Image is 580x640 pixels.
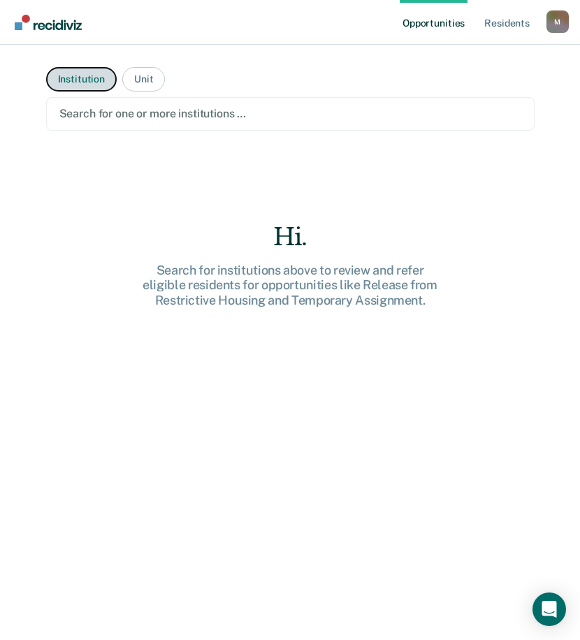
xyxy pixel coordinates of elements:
button: Institution [46,67,117,92]
div: Hi. [66,223,514,252]
button: Profile dropdown button [546,10,569,33]
div: Search for institutions above to review and refer eligible residents for opportunities like Relea... [66,263,514,308]
div: Open Intercom Messenger [532,592,566,626]
div: M [546,10,569,33]
img: Recidiviz [15,15,82,30]
button: Unit [122,67,165,92]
